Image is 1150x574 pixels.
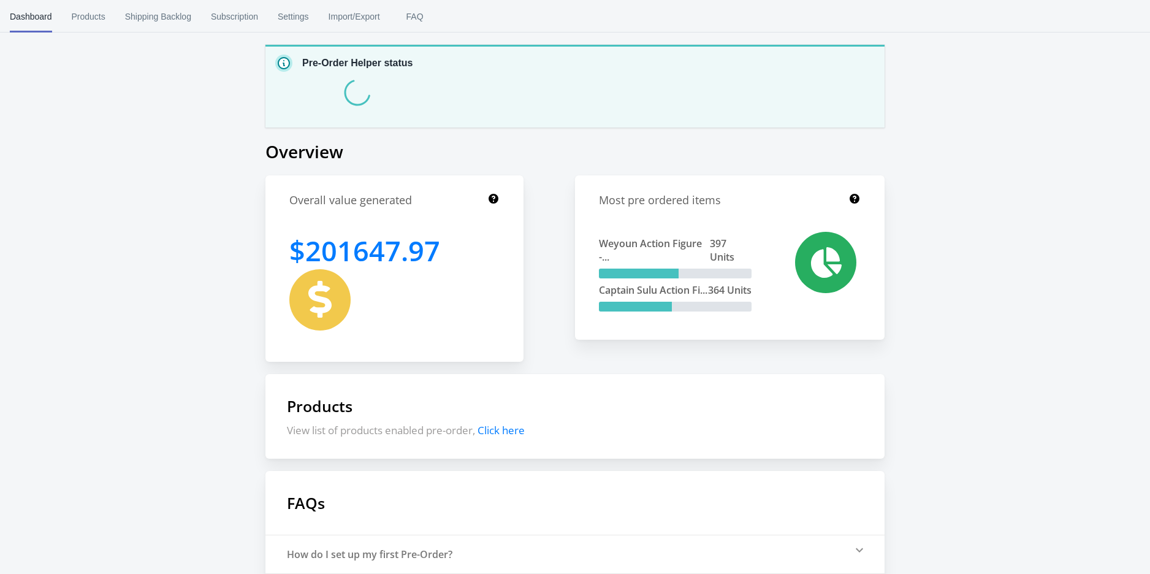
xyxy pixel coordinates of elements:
span: FAQ [400,1,430,33]
span: Products [72,1,105,33]
h1: FAQs [265,471,885,535]
span: $ [289,232,305,269]
span: Captain Sulu Action Fi... [599,283,707,297]
h1: 201647.97 [289,232,440,269]
span: Shipping Backlog [125,1,191,33]
p: View list of products enabled pre-order, [287,423,863,437]
span: Weyoun Action Figure -... [599,237,710,264]
span: 364 Units [708,283,752,297]
span: Subscription [211,1,258,33]
span: 397 Units [710,237,752,264]
span: Dashboard [10,1,52,33]
div: How do I set up my first Pre-Order? [287,548,452,561]
p: Pre-Order Helper status [302,56,413,71]
span: Settings [278,1,309,33]
h1: Overall value generated [289,193,412,208]
span: Import/Export [329,1,380,33]
h1: Most pre ordered items [599,193,721,208]
h1: Overview [265,140,885,163]
h1: Products [287,396,863,416]
span: Click here [478,423,525,437]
